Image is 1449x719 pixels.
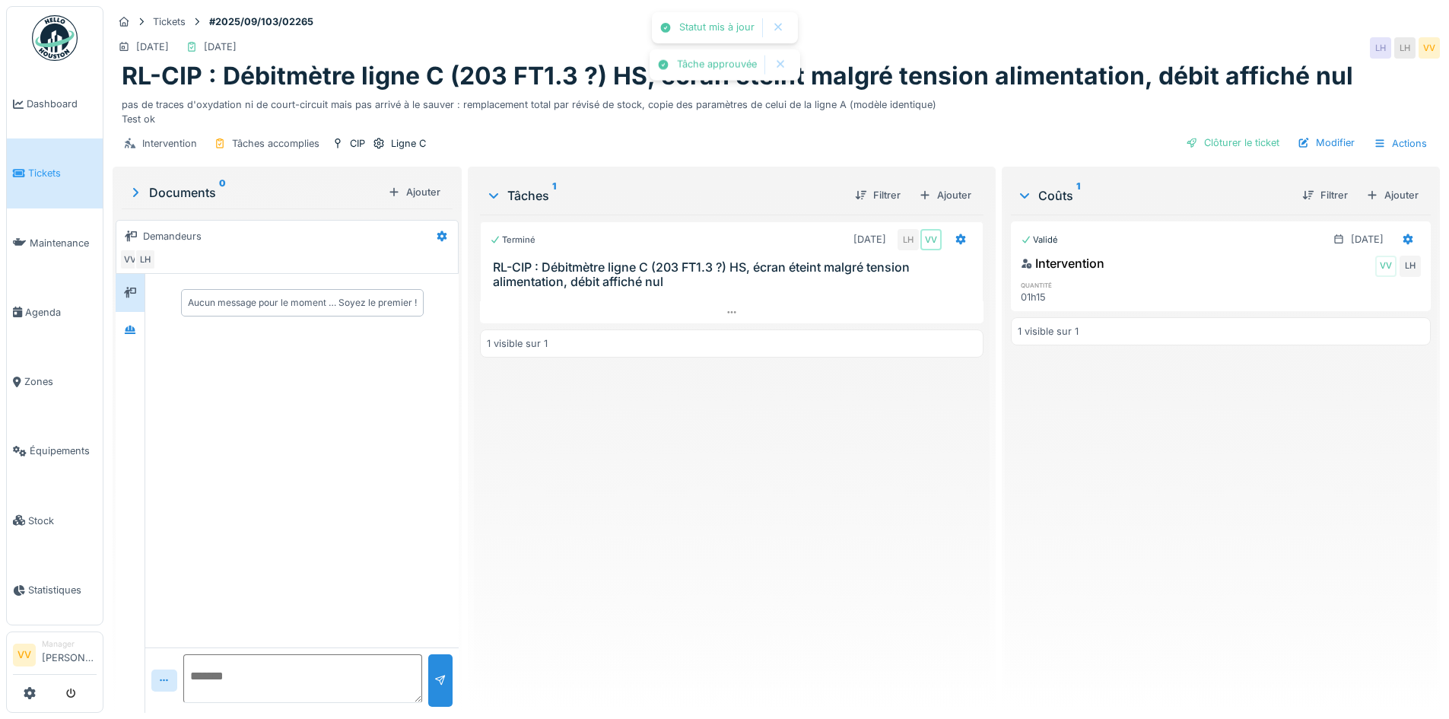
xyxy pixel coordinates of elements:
[1351,232,1384,247] div: [DATE]
[849,185,907,205] div: Filtrer
[898,229,919,250] div: LH
[913,185,977,205] div: Ajouter
[25,305,97,320] span: Agenda
[122,91,1431,126] div: pas de traces d'oxydation ni de court-circuit mais pas arrivé à le sauver : remplacement total pa...
[128,183,382,202] div: Documents
[7,138,103,208] a: Tickets
[28,166,97,180] span: Tickets
[350,136,365,151] div: CIP
[30,236,97,250] span: Maintenance
[7,278,103,347] a: Agenda
[28,583,97,597] span: Statistiques
[143,229,202,243] div: Demandeurs
[232,136,319,151] div: Tâches accomplies
[1292,132,1361,153] div: Modifier
[119,249,141,270] div: VV
[30,444,97,458] span: Équipements
[486,186,842,205] div: Tâches
[13,638,97,675] a: VV Manager[PERSON_NAME]
[677,59,757,72] div: Tâche approuvée
[679,21,755,34] div: Statut mis à jour
[490,234,535,247] div: Terminé
[7,69,103,138] a: Dashboard
[1021,280,1151,290] h6: quantité
[32,15,78,61] img: Badge_color-CXgf-gQk.svg
[853,232,886,247] div: [DATE]
[204,40,237,54] div: [DATE]
[1370,37,1391,59] div: LH
[1018,324,1079,339] div: 1 visible sur 1
[382,182,446,202] div: Ajouter
[1360,185,1425,205] div: Ajouter
[493,260,976,289] h3: RL-CIP : Débitmètre ligne C (203 FT1.3 ?) HS, écran éteint malgré tension alimentation, débit aff...
[1375,256,1397,277] div: VV
[136,40,169,54] div: [DATE]
[920,229,942,250] div: VV
[1180,132,1285,153] div: Clôturer le ticket
[1076,186,1080,205] sup: 1
[219,183,226,202] sup: 0
[1419,37,1440,59] div: VV
[203,14,319,29] strong: #2025/09/103/02265
[1021,290,1151,304] div: 01h15
[1400,256,1421,277] div: LH
[122,62,1353,91] h1: RL-CIP : Débitmètre ligne C (203 FT1.3 ?) HS, écran éteint malgré tension alimentation, débit aff...
[42,638,97,650] div: Manager
[1017,186,1290,205] div: Coûts
[28,514,97,528] span: Stock
[1021,234,1058,247] div: Validé
[552,186,556,205] sup: 1
[27,97,97,111] span: Dashboard
[142,136,197,151] div: Intervention
[487,336,548,351] div: 1 visible sur 1
[391,136,426,151] div: Ligne C
[1296,185,1354,205] div: Filtrer
[1021,254,1104,272] div: Intervention
[1367,132,1434,154] div: Actions
[7,486,103,555] a: Stock
[1394,37,1416,59] div: LH
[13,644,36,667] li: VV
[7,416,103,485] a: Équipements
[135,249,156,270] div: LH
[7,555,103,625] a: Statistiques
[188,296,417,310] div: Aucun message pour le moment … Soyez le premier !
[24,374,97,389] span: Zones
[153,14,186,29] div: Tickets
[42,638,97,671] li: [PERSON_NAME]
[7,208,103,278] a: Maintenance
[7,347,103,416] a: Zones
